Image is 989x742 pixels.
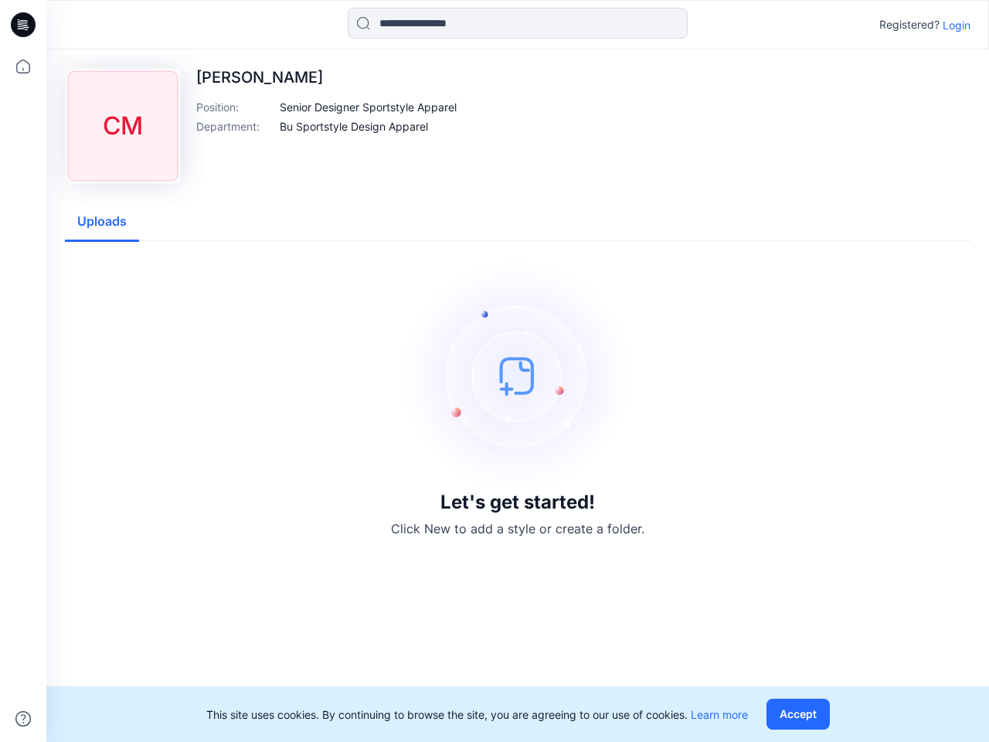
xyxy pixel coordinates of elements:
[196,99,274,115] p: Position :
[440,492,595,513] h3: Let's get started!
[280,118,428,134] p: Bu Sportstyle Design Apparel
[691,708,748,721] a: Learn more
[943,17,970,33] p: Login
[280,99,457,115] p: Senior Designer Sportstyle Apparel
[206,706,748,723] p: This site uses cookies. By continuing to browse the site, you are agreeing to our use of cookies.
[65,203,139,242] button: Uploads
[879,15,940,34] p: Registered?
[68,71,178,181] div: CM
[391,519,644,538] p: Click New to add a style or create a folder.
[766,699,830,730] button: Accept
[402,260,634,492] img: empty-state-image.svg
[196,68,457,87] p: [PERSON_NAME]
[196,118,274,134] p: Department :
